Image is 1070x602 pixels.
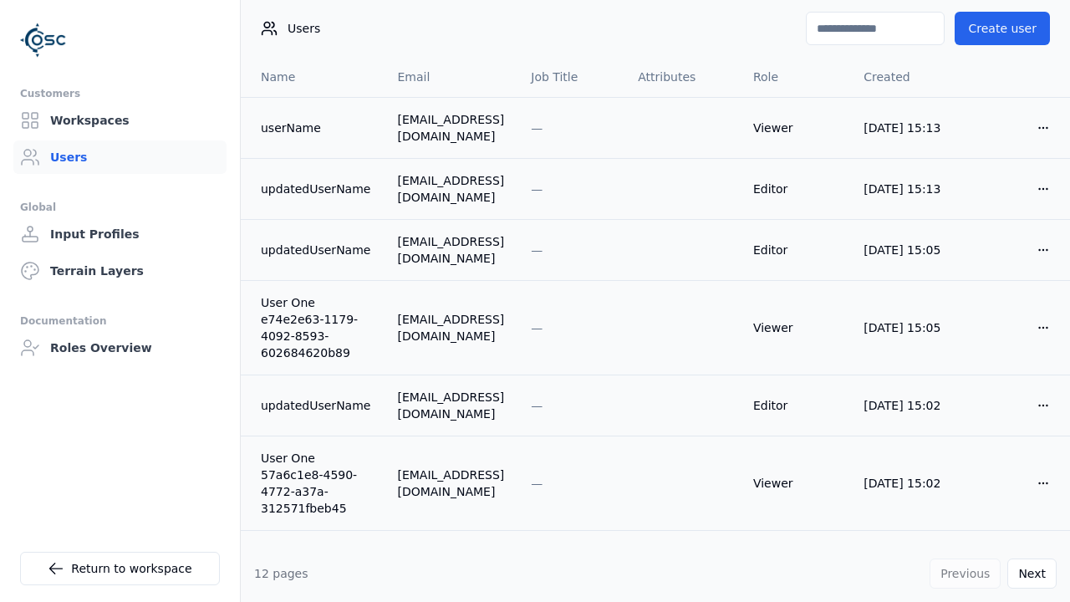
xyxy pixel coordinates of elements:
span: — [531,477,543,490]
th: Role [740,57,850,97]
a: Input Profiles [13,217,227,251]
button: Next [1007,559,1057,589]
div: [DATE] 15:02 [864,475,949,492]
a: updatedUserName [261,397,370,414]
a: updatedUserName [261,181,370,197]
span: — [531,399,543,412]
span: — [531,321,543,334]
a: Terrain Layers [13,254,227,288]
div: Global [20,197,220,217]
span: Users [288,20,320,37]
div: Editor [753,181,837,197]
div: [EMAIL_ADDRESS][DOMAIN_NAME] [397,389,504,422]
a: Workspaces [13,104,227,137]
span: — [531,182,543,196]
div: Viewer [753,120,837,136]
div: [EMAIL_ADDRESS][DOMAIN_NAME] [397,311,504,344]
div: [DATE] 15:02 [864,397,949,414]
div: Customers [20,84,220,104]
th: Job Title [517,57,624,97]
div: Editor [753,242,837,258]
div: Viewer [753,475,837,492]
div: [DATE] 15:13 [864,181,949,197]
button: Create user [955,12,1050,45]
img: Logo [20,17,67,64]
a: updatedUserName [261,242,370,258]
a: User One 57a6c1e8-4590-4772-a37a-312571fbeb45 [261,450,370,517]
div: [EMAIL_ADDRESS][DOMAIN_NAME] [397,544,504,578]
div: [EMAIL_ADDRESS][DOMAIN_NAME] [397,467,504,500]
a: Users [13,140,227,174]
div: [EMAIL_ADDRESS][DOMAIN_NAME] [397,172,504,206]
a: Roles Overview [13,331,227,365]
div: [DATE] 15:05 [864,242,949,258]
a: User One e74e2e63-1179-4092-8593-602684620b89 [261,294,370,361]
a: Return to workspace [20,552,220,585]
span: — [531,121,543,135]
th: Attributes [624,57,740,97]
th: Created [850,57,962,97]
th: Email [384,57,517,97]
div: Viewer [753,319,837,336]
div: Documentation [20,311,220,331]
div: [EMAIL_ADDRESS][DOMAIN_NAME] [397,233,504,267]
div: [DATE] 15:13 [864,120,949,136]
div: [DATE] 15:05 [864,319,949,336]
span: — [531,243,543,257]
th: Name [241,57,384,97]
a: userName [261,120,370,136]
span: 12 pages [254,567,308,580]
div: [EMAIL_ADDRESS][DOMAIN_NAME] [397,111,504,145]
div: Editor [753,397,837,414]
